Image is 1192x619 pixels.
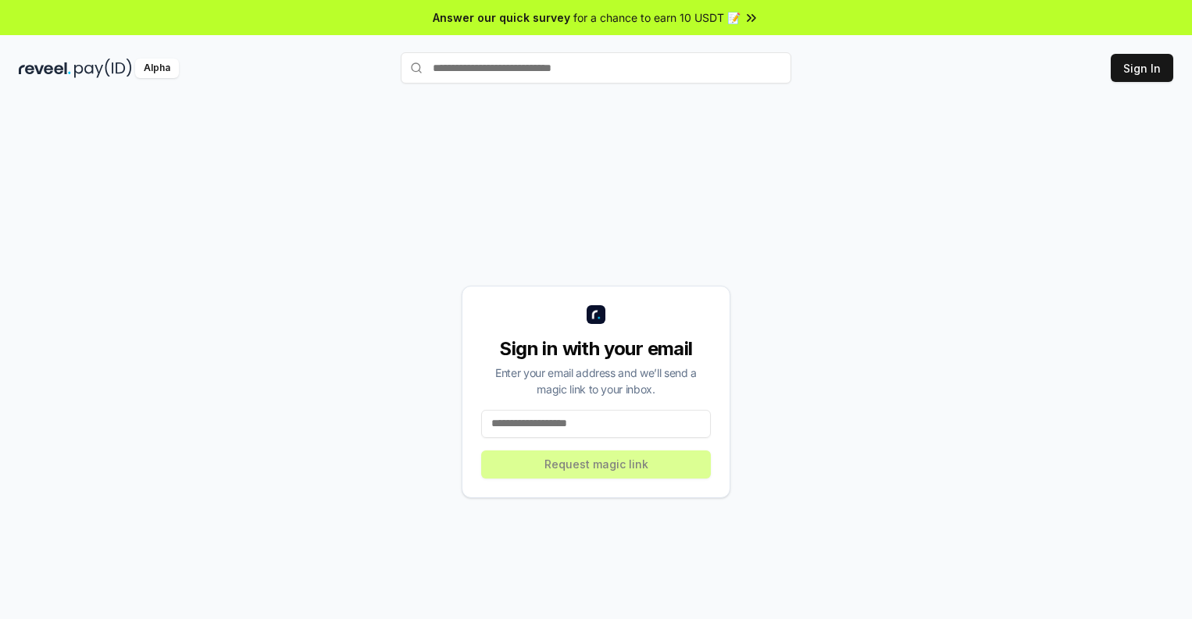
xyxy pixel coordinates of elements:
[481,365,711,397] div: Enter your email address and we’ll send a magic link to your inbox.
[74,59,132,78] img: pay_id
[481,336,711,361] div: Sign in with your email
[1111,54,1173,82] button: Sign In
[135,59,179,78] div: Alpha
[573,9,741,26] span: for a chance to earn 10 USDT 📝
[587,305,605,324] img: logo_small
[433,9,570,26] span: Answer our quick survey
[19,59,71,78] img: reveel_dark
